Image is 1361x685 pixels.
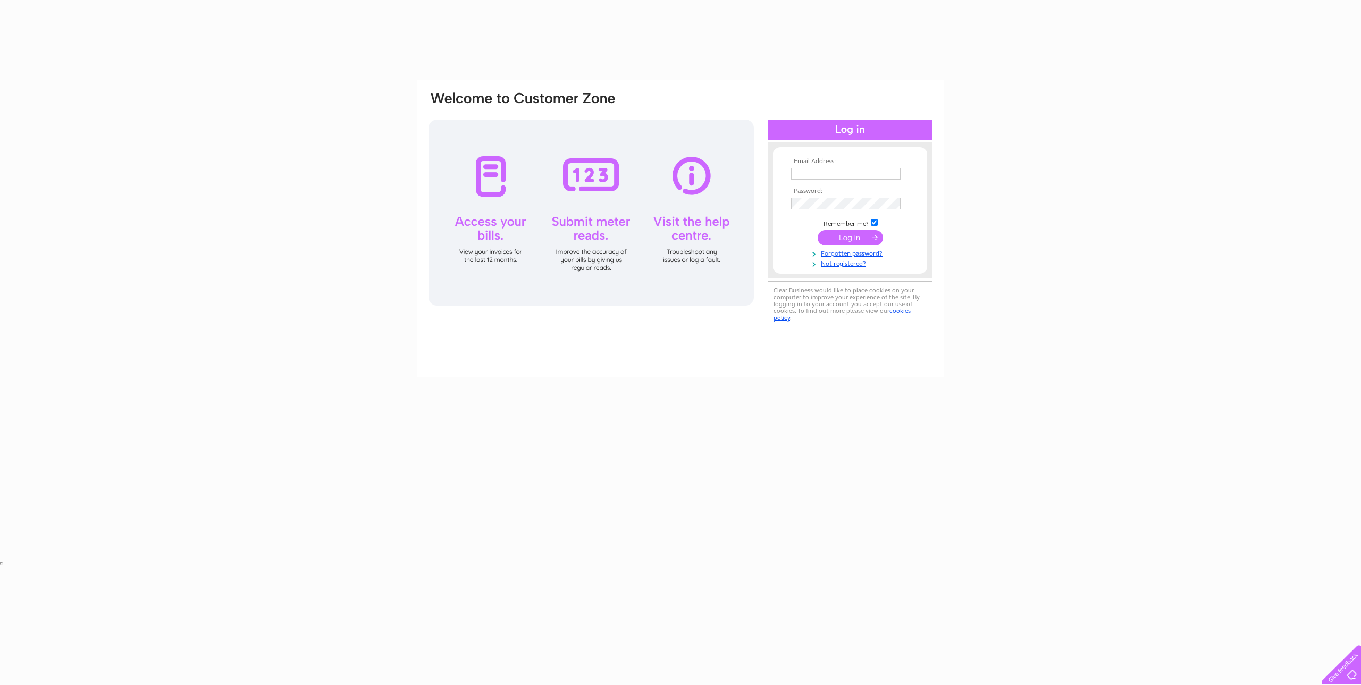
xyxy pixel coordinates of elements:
a: Not registered? [791,258,912,268]
a: cookies policy [774,307,911,322]
input: Submit [818,230,883,245]
td: Remember me? [788,217,912,228]
th: Password: [788,188,912,195]
a: Forgotten password? [791,248,912,258]
div: Clear Business would like to place cookies on your computer to improve your experience of the sit... [768,281,932,327]
th: Email Address: [788,158,912,165]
